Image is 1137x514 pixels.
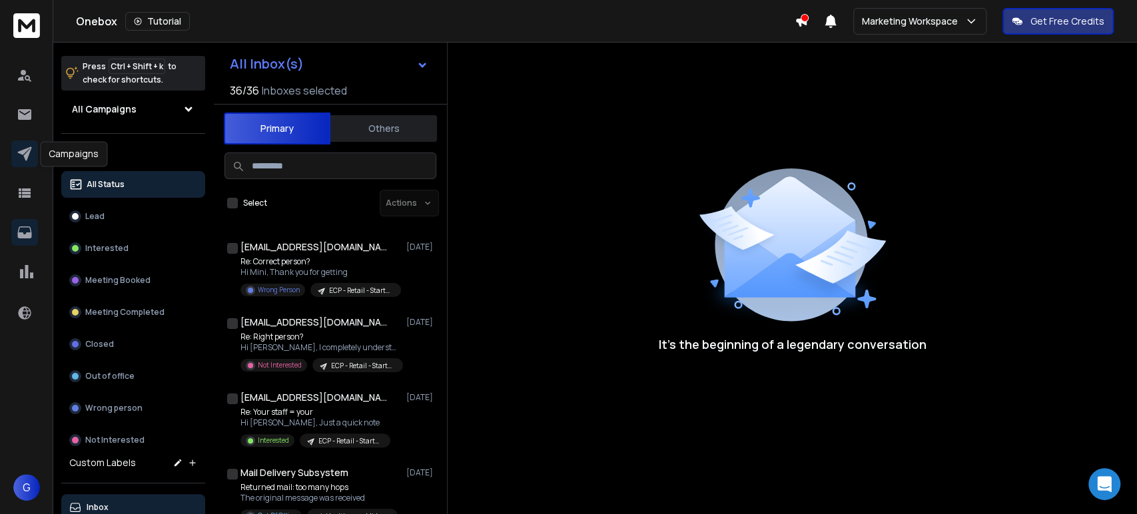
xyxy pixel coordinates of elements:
[87,179,125,190] p: All Status
[240,256,400,267] p: Re: Correct person?
[240,240,387,254] h1: [EMAIL_ADDRESS][DOMAIN_NAME]
[240,493,398,503] p: The original message was received
[243,198,267,208] label: Select
[1088,468,1120,500] div: Open Intercom Messenger
[61,267,205,294] button: Meeting Booked
[1002,8,1114,35] button: Get Free Credits
[61,235,205,262] button: Interested
[406,317,436,328] p: [DATE]
[85,275,151,286] p: Meeting Booked
[230,57,304,71] h1: All Inbox(s)
[240,482,398,493] p: Returned mail: too many hops
[61,203,205,230] button: Lead
[862,15,963,28] p: Marketing Workspace
[258,435,289,445] p: Interested
[87,502,109,513] p: Inbox
[240,332,400,342] p: Re: Right person?
[85,435,145,445] p: Not Interested
[330,114,437,143] button: Others
[85,403,143,413] p: Wrong person
[240,391,387,404] h1: [EMAIL_ADDRESS][DOMAIN_NAME]
[61,144,205,163] h3: Filters
[61,96,205,123] button: All Campaigns
[240,417,390,428] p: Hi [PERSON_NAME], Just a quick note
[240,316,387,329] h1: [EMAIL_ADDRESS][DOMAIN_NAME]
[85,339,114,350] p: Closed
[61,171,205,198] button: All Status
[13,474,40,501] button: G
[224,113,330,144] button: Primary
[125,12,190,31] button: Tutorial
[230,83,259,99] span: 36 / 36
[40,141,107,166] div: Campaigns
[85,211,105,222] p: Lead
[61,427,205,453] button: Not Interested
[85,371,135,382] p: Out of office
[240,267,400,278] p: Hi Mini, Thank you for getting
[61,363,205,389] button: Out of office
[240,466,348,479] h1: Mail Delivery Subsystem
[329,286,393,296] p: ECP - Retail - Startup | [PERSON_NAME] - Version 1
[1030,15,1104,28] p: Get Free Credits
[72,103,137,116] h1: All Campaigns
[85,307,165,318] p: Meeting Completed
[61,299,205,326] button: Meeting Completed
[258,360,302,370] p: Not Interested
[61,395,205,421] button: Wrong person
[76,12,795,31] div: Onebox
[219,51,439,77] button: All Inbox(s)
[69,456,136,469] h3: Custom Labels
[406,392,436,403] p: [DATE]
[406,242,436,252] p: [DATE]
[262,83,347,99] h3: Inboxes selected
[406,467,436,478] p: [DATE]
[240,407,390,417] p: Re: Your staff = your
[61,331,205,358] button: Closed
[85,243,129,254] p: Interested
[240,342,400,353] p: Hi [PERSON_NAME], I completely understand and
[258,285,300,295] p: Wrong Person
[331,361,395,371] p: ECP - Retail - Startup | [PERSON_NAME] - Version 1
[83,60,177,87] p: Press to check for shortcuts.
[659,335,927,354] p: It’s the beginning of a legendary conversation
[318,436,382,446] p: ECP - Retail - Startup | [PERSON_NAME] - version 1
[109,59,165,74] span: Ctrl + Shift + k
